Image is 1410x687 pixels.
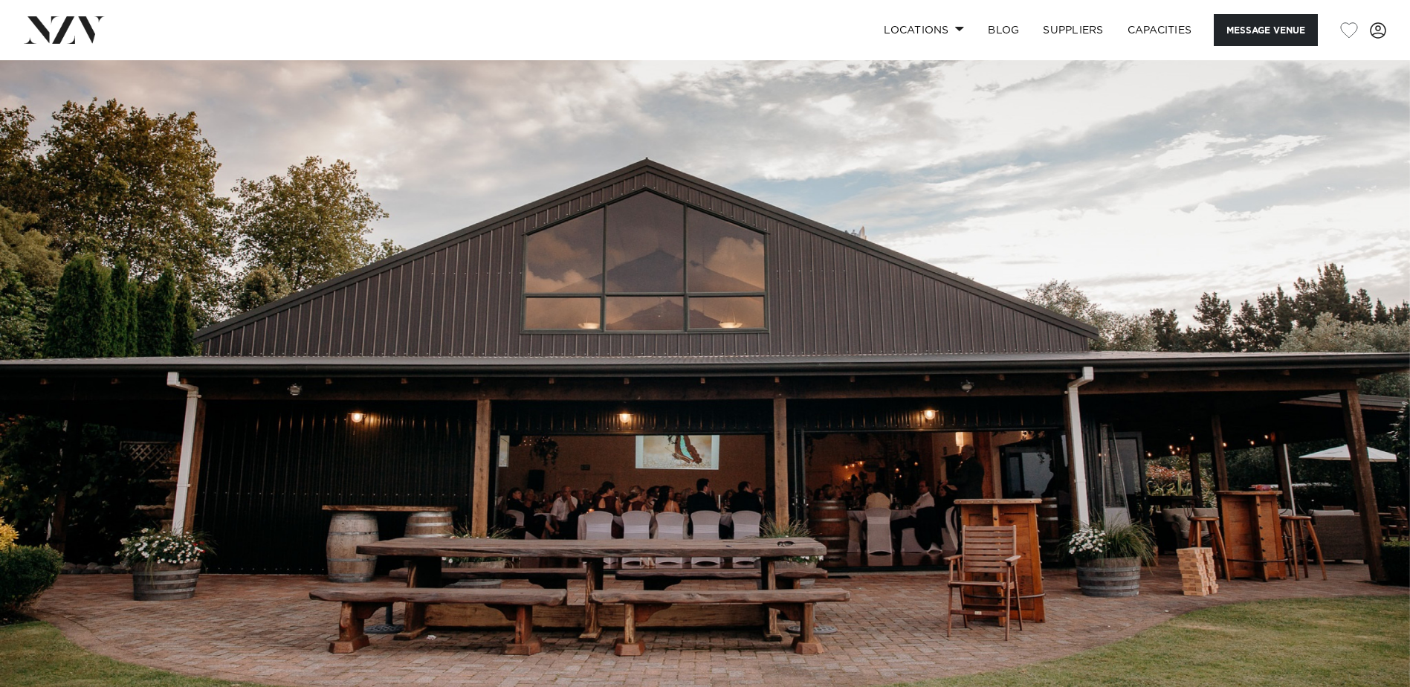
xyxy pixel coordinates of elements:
[872,14,976,46] a: Locations
[976,14,1031,46] a: BLOG
[24,16,105,43] img: nzv-logo.png
[1031,14,1115,46] a: SUPPLIERS
[1214,14,1318,46] button: Message Venue
[1116,14,1204,46] a: Capacities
